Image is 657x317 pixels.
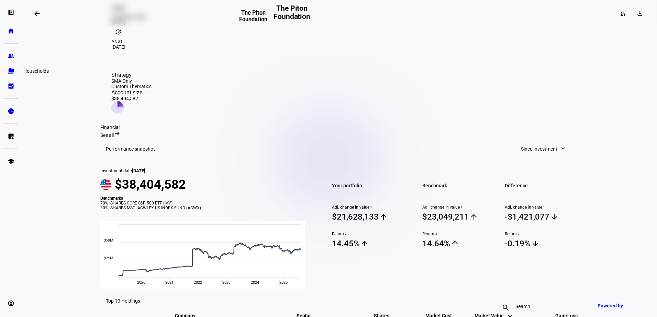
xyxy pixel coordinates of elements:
[33,10,41,18] mat-icon: arrow_backwards
[4,79,18,93] a: bid_landscape
[332,205,406,210] span: Adj. change in value
[137,280,145,285] span: 2020
[111,25,125,39] mat-icon: update
[451,239,459,248] mat-icon: arrow_upward
[279,280,288,285] span: 2025
[4,24,18,38] a: home
[514,142,573,156] button: Since Investment
[194,280,202,285] span: 2022
[106,298,140,304] eth-data-table-title: Top 10 Holdings
[505,238,579,249] span: -0.19%
[542,205,545,210] sup: 1
[515,304,555,309] input: Search
[344,232,347,236] sup: 2
[379,213,388,221] mat-icon: arrow_upward
[8,9,14,16] eth-mat-symbol: left_panel_open
[422,238,496,249] span: 14.64%
[422,181,496,190] span: Benchmark
[369,205,372,210] sup: 1
[270,4,314,23] h2: The Piton Foundation
[470,213,478,221] mat-icon: arrow_upward
[100,125,579,130] div: Financial
[100,196,313,201] div: Benchmarks
[434,232,437,236] sup: 2
[360,239,369,248] mat-icon: arrow_upward
[111,84,152,89] div: Custom Thematics
[505,181,579,190] span: Difference
[550,213,558,221] mat-icon: arrow_downward
[8,133,14,140] eth-mat-symbol: list_alt_add
[111,44,568,50] div: [DATE]
[505,212,579,222] span: -$1,421,077
[4,49,18,63] a: group
[594,299,647,312] a: Powered by
[111,72,152,78] div: Strategy
[332,232,406,236] span: Return
[251,280,259,285] span: 2024
[8,52,14,59] eth-mat-symbol: group
[100,206,313,210] div: 30% ISHARES MSCI ACWI EX US INDEX FUND (ACWX)
[332,181,406,190] span: Your portfolio
[636,10,643,17] mat-icon: download
[505,205,579,210] span: Adj. change in value
[106,146,155,152] h3: Performance snapshot
[8,27,14,34] eth-mat-symbol: home
[422,232,496,236] span: Return
[517,232,520,236] sup: 2
[104,238,113,243] text: $50M
[4,64,18,78] a: folder_copy
[100,132,114,138] span: See all
[21,67,52,75] div: Households
[100,168,313,173] div: Investment date
[8,83,14,90] eth-mat-symbol: bid_landscape
[111,39,568,44] div: As at
[132,168,145,173] span: [DATE]
[332,212,379,222] div: $21,628,133
[8,68,14,74] eth-mat-symbol: folder_copy
[104,256,113,260] text: $25M
[115,177,186,192] span: $38,404,582
[4,104,18,118] a: pie_chart
[498,304,514,312] mat-icon: search
[100,201,313,206] div: 70% ISHARES CORE S&P 500 ETF (IVV)
[222,280,231,285] span: 2023
[236,10,270,23] h3: The Piton Foundation
[560,145,567,152] mat-icon: expand_more
[114,130,121,137] mat-icon: arrow_right_alt
[165,280,174,285] span: 2021
[521,142,557,156] span: Since Investment
[111,78,152,84] div: SMA Only
[422,212,496,222] span: $23,049,211
[621,11,626,16] mat-icon: dashboard_customize
[8,108,14,115] eth-mat-symbol: pie_chart
[505,232,579,236] span: Return
[332,238,406,249] span: 14.45%
[422,205,496,210] span: Adj. change in value
[111,96,152,101] div: $38,404,582
[460,205,463,210] sup: 1
[8,300,14,307] eth-mat-symbol: account_circle
[111,89,152,96] div: Account size
[8,158,14,165] eth-mat-symbol: school
[531,239,539,248] mat-icon: arrow_downward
